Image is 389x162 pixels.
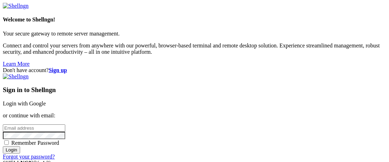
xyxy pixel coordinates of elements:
[3,112,386,119] p: or continue with email:
[3,3,29,9] img: Shellngn
[3,67,386,73] div: Don't have account?
[3,146,20,154] input: Login
[3,73,29,80] img: Shellngn
[4,140,9,145] input: Remember Password
[3,31,386,37] p: Your secure gateway to remote server management.
[3,154,55,160] a: Forgot your password?
[3,17,386,23] h4: Welcome to Shellngn!
[3,101,46,106] a: Login with Google
[3,124,65,132] input: Email address
[3,43,386,55] p: Connect and control your servers from anywhere with our powerful, browser-based terminal and remo...
[3,86,386,94] h3: Sign in to Shellngn
[11,140,59,146] span: Remember Password
[49,67,67,73] a: Sign up
[3,61,30,67] a: Learn More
